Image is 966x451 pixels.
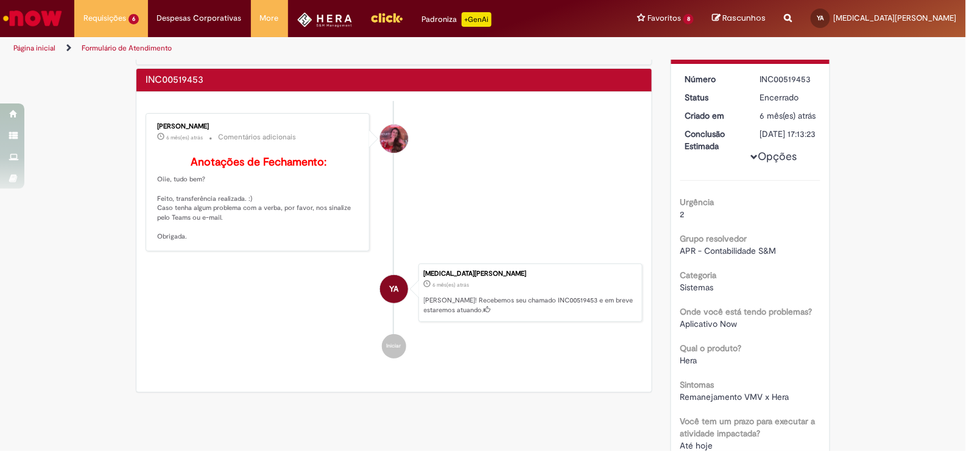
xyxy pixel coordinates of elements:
[166,134,203,141] span: 6 mês(es) atrás
[817,14,824,22] span: YA
[760,128,816,140] div: [DATE] 17:13:23
[218,132,296,142] small: Comentários adicionais
[424,270,636,278] div: [MEDICAL_DATA][PERSON_NAME]
[683,14,694,24] span: 8
[157,12,242,24] span: Despesas Corporativas
[9,37,635,60] ul: Trilhas de página
[129,14,139,24] span: 6
[676,91,751,103] dt: Status
[680,391,789,402] span: Remanejamento VMV x Hera
[760,110,816,122] div: 10/04/2025 14:51:08
[722,12,766,24] span: Rascunhos
[680,306,813,317] b: Onde você está tendo problemas?
[380,125,408,153] div: Gabriela Rodrigues de Moraes
[389,274,398,304] span: YA
[680,355,697,366] span: Hera
[297,12,353,27] img: HeraLogo.png
[680,282,714,293] span: Sistemas
[157,123,360,130] div: [PERSON_NAME]
[1,6,64,30] img: ServiceNow
[82,43,172,53] a: Formulário de Atendimento
[157,156,360,242] p: Oiie, tudo bem? Feito, transferência realizada. :) Caso tenha algum problema com a verba, por fav...
[146,264,643,322] li: Yasmin Paulino Alves
[680,318,738,329] span: Aplicativo Now
[676,128,751,152] dt: Conclusão Estimada
[83,12,126,24] span: Requisições
[462,12,492,27] p: +GenAi
[680,245,777,256] span: APR - Contabilidade S&M
[146,75,203,86] h2: INC00519453 Histórico de tíquete
[680,343,742,354] b: Qual o produto?
[680,416,816,439] b: Você tem um prazo para executar a atividade impactada?
[424,296,636,315] p: [PERSON_NAME]! Recebemos seu chamado INC00519453 e em breve estaremos atuando.
[680,379,714,390] b: Sintomas
[680,440,713,451] span: Até hoje
[834,13,957,23] span: [MEDICAL_DATA][PERSON_NAME]
[680,209,685,220] span: 2
[680,197,714,208] b: Urgência
[760,110,816,121] time: 10/04/2025 14:51:08
[760,73,816,85] div: INC00519453
[260,12,279,24] span: More
[433,281,470,288] time: 10/04/2025 14:51:08
[13,43,55,53] a: Página inicial
[676,110,751,122] dt: Criado em
[676,73,751,85] dt: Número
[433,281,470,288] span: 6 mês(es) atrás
[647,12,681,24] span: Favoritos
[680,270,717,281] b: Categoria
[680,233,747,244] b: Grupo resolvedor
[380,275,408,303] div: Yasmin Paulino Alves
[370,9,403,27] img: click_logo_yellow_360x200.png
[191,155,326,169] b: Anotações de Fechamento:
[712,13,766,24] a: Rascunhos
[166,134,203,141] time: 10/04/2025 16:37:45
[760,110,816,121] span: 6 mês(es) atrás
[760,91,816,103] div: Encerrado
[146,101,643,370] ul: Histórico de tíquete
[421,12,492,27] div: Padroniza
